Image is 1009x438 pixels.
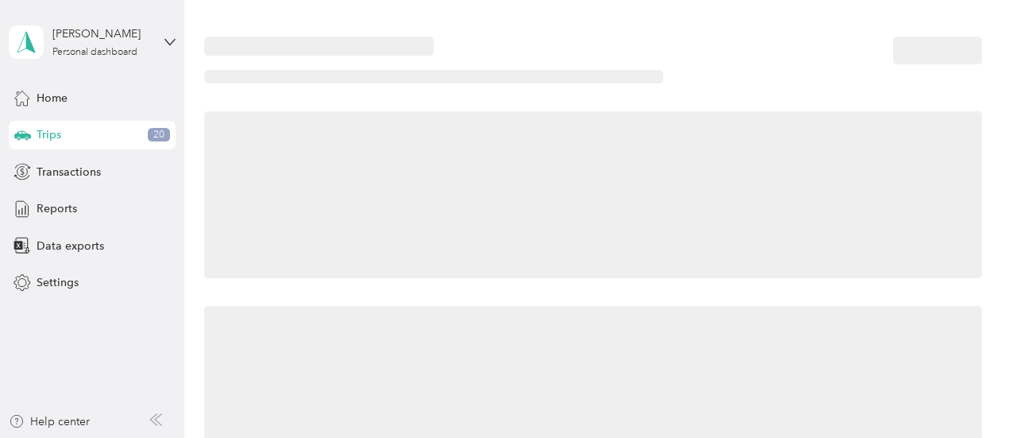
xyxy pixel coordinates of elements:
[920,349,1009,438] iframe: Everlance-gr Chat Button Frame
[148,128,170,142] span: 20
[37,200,77,217] span: Reports
[37,274,79,291] span: Settings
[52,25,152,42] div: [PERSON_NAME]
[52,48,137,57] div: Personal dashboard
[37,238,104,254] span: Data exports
[37,90,68,107] span: Home
[9,413,90,430] button: Help center
[37,164,101,180] span: Transactions
[37,126,61,143] span: Trips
